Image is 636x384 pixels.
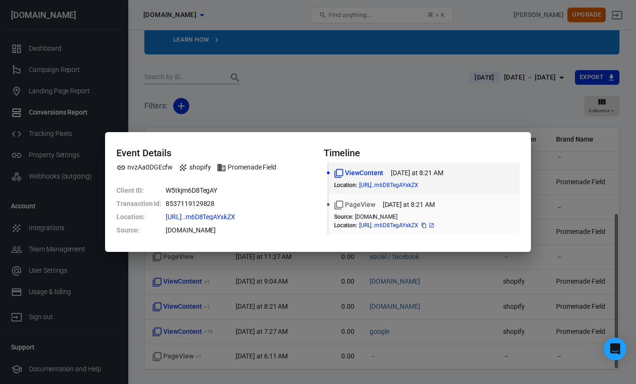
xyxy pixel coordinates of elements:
span: Standard event name [334,200,375,210]
dt: Client ID : [116,184,164,197]
span: chatgpt.com [355,214,397,220]
span: https://www.promenadefield.com/products/city-map-glass-cup?utm_source=chatgpt.com&_atid=nvzAa0DGE... [166,214,252,220]
dt: Location : [116,210,164,223]
div: Open Intercom Messenger [604,338,627,360]
h4: Event Details [116,147,312,159]
h4: Timeline [324,147,520,159]
dd: W5tkjm6D8TegAY [166,184,312,197]
dt: Source : [334,214,353,220]
span: https://www.promenadefield.com/products/city-map-glass-cup?utm_source=chatgpt.com&_atid=nvzAa0DGE... [359,223,435,228]
dd: https://www.promenadefield.com/products/city-map-glass-cup?utm_source=chatgpt.com&_atid=nvzAa0DGE... [166,210,312,223]
span: https://www.promenadefield.com/products/city-map-glass-cup?utm_source=chatgpt.com&_atid=nvzAa0DGE... [359,182,435,188]
time: 2025-09-09T08:21:01-07:00 [391,168,443,178]
dt: Location : [334,182,357,188]
dt: Transaction Id : [116,197,164,210]
span: Brand name [217,162,276,172]
dt: Source : [116,223,164,237]
span: Property [116,162,173,172]
a: Open in new tab [428,222,435,229]
span: Standard event name [334,168,383,178]
span: Integration [178,162,211,172]
button: copy [420,222,428,229]
time: 2025-09-09T08:21:01-07:00 [383,200,435,210]
dd: chatgpt.com [166,223,312,237]
dd: 8537119129828 [166,197,312,210]
dt: Location : [334,222,357,229]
